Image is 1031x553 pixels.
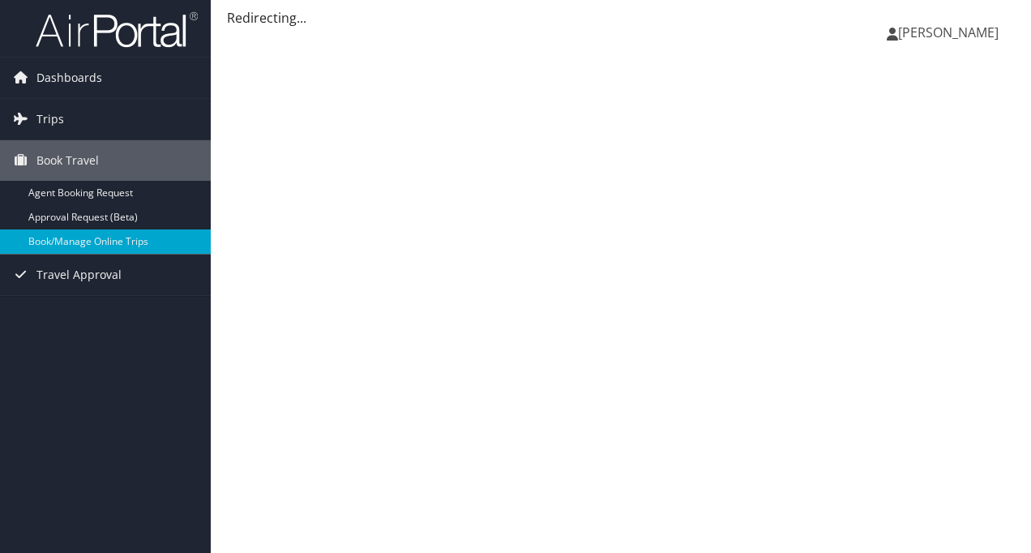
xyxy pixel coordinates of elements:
[887,8,1015,57] a: [PERSON_NAME]
[36,11,198,49] img: airportal-logo.png
[898,24,999,41] span: [PERSON_NAME]
[227,8,1015,28] div: Redirecting...
[36,140,99,181] span: Book Travel
[36,255,122,295] span: Travel Approval
[36,99,64,139] span: Trips
[36,58,102,98] span: Dashboards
